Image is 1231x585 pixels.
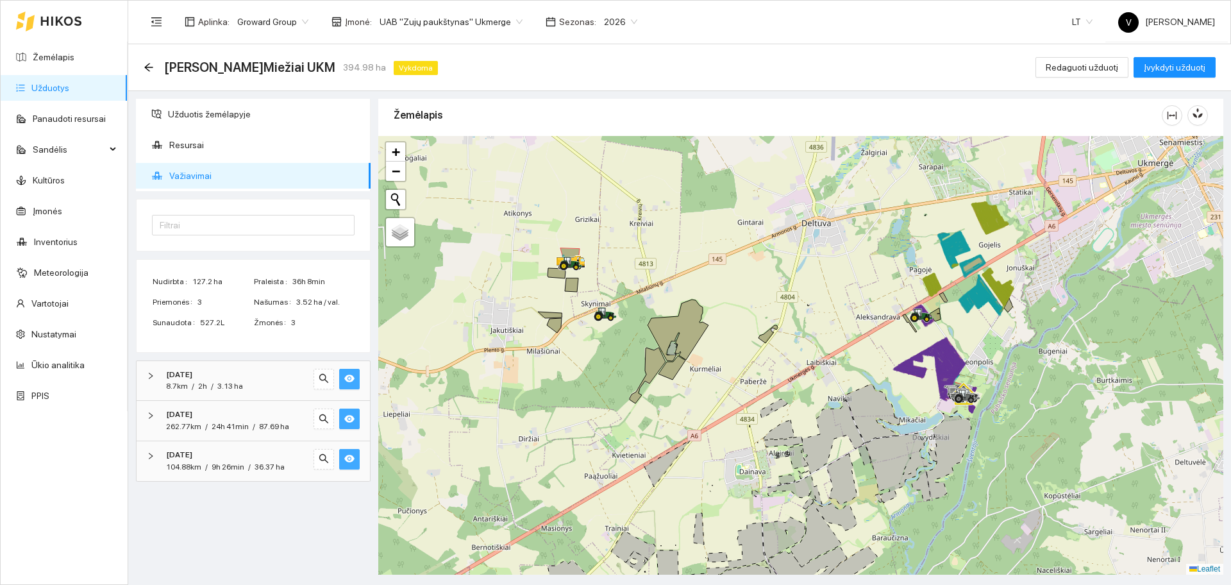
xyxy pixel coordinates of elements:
span: Sėja Ž.Miežiai UKM [164,57,335,78]
span: calendar [546,17,556,27]
span: 3.52 ha / val. [296,296,354,309]
span: Užduotis žemėlapyje [168,101,360,127]
span: Nudirbta [153,276,192,288]
a: Užduotys [31,83,69,93]
button: Redaguoti užduotį [1035,57,1128,78]
span: Redaguoti užduotį [1046,60,1118,74]
span: 127.2 ha [192,276,253,288]
span: right [147,372,155,380]
a: Panaudoti resursai [33,114,106,124]
span: Resursai [169,132,360,158]
button: Initiate a new search [386,190,405,209]
span: 24h 41min [212,422,249,431]
span: column-width [1162,110,1182,121]
a: PPIS [31,391,49,401]
a: Inventorius [34,237,78,247]
span: 394.98 ha [343,60,386,74]
span: 36.37 ha [255,462,285,471]
button: search [314,409,334,429]
a: Leaflet [1189,564,1220,573]
span: Aplinka : [198,15,230,29]
div: Žemėlapis [394,97,1162,133]
span: right [147,412,155,420]
a: Redaguoti užduotį [1035,62,1128,72]
span: Važiavimai [169,163,360,189]
a: Kultūros [33,175,65,185]
span: / [205,422,208,431]
span: 104.88km [166,462,201,471]
span: search [319,373,329,386]
strong: [DATE] [166,410,192,419]
span: UAB "Zujų paukštynas" Ukmerge [380,12,523,31]
span: Groward Group [237,12,308,31]
a: Žemėlapis [33,52,74,62]
span: 36h 8min [292,276,354,288]
span: search [319,414,329,426]
button: search [314,449,334,470]
span: right [147,452,155,460]
button: search [314,369,334,389]
span: Sunaudota [153,317,200,329]
span: 527.2L [200,317,253,329]
a: Zoom in [386,142,405,162]
div: Atgal [144,62,154,73]
div: [DATE]8.7km/2h/3.13 hasearcheye [137,361,370,401]
a: Vartotojai [31,298,69,309]
span: 87.69 ha [259,422,289,431]
span: / [211,382,214,391]
span: Sezonas : [559,15,596,29]
span: eye [344,373,355,386]
span: Įvykdyti užduotį [1144,60,1205,74]
span: + [392,144,400,160]
span: 2h [198,382,207,391]
div: [DATE]104.88km/9h 26min/36.37 hasearcheye [137,441,370,481]
span: Sandėlis [33,137,106,162]
a: Layers [386,218,414,246]
span: 3.13 ha [217,382,243,391]
button: eye [339,449,360,470]
span: 8.7km [166,382,188,391]
span: eye [344,414,355,426]
span: / [205,462,208,471]
span: LT [1072,12,1093,31]
strong: [DATE] [166,450,192,459]
button: menu-fold [144,9,169,35]
button: eye [339,409,360,429]
span: Priemonės [153,296,197,309]
span: eye [344,454,355,466]
a: Ūkio analitika [31,360,85,370]
a: Zoom out [386,162,405,181]
strong: [DATE] [166,370,192,379]
span: shop [331,17,342,27]
button: eye [339,369,360,389]
span: 3 [291,317,354,329]
div: [DATE]262.77km/24h 41min/87.69 hasearcheye [137,401,370,441]
span: Vykdoma [394,61,438,75]
span: menu-fold [151,16,162,28]
span: arrow-left [144,62,154,72]
span: [PERSON_NAME] [1118,17,1215,27]
span: − [392,163,400,179]
span: Įmonė : [345,15,372,29]
a: Nustatymai [31,329,76,339]
span: Praleista [254,276,292,288]
span: / [248,462,251,471]
span: V [1126,12,1132,33]
span: 262.77km [166,422,201,431]
button: Įvykdyti užduotį [1134,57,1216,78]
button: column-width [1162,105,1182,126]
span: 3 [197,296,253,309]
span: Našumas [254,296,296,309]
span: search [319,454,329,466]
a: Meteorologija [34,267,88,278]
span: / [192,382,194,391]
span: / [253,422,255,431]
span: 2026 [604,12,637,31]
span: 9h 26min [212,462,244,471]
span: Žmonės [254,317,291,329]
span: layout [185,17,195,27]
a: Įmonės [33,206,62,216]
